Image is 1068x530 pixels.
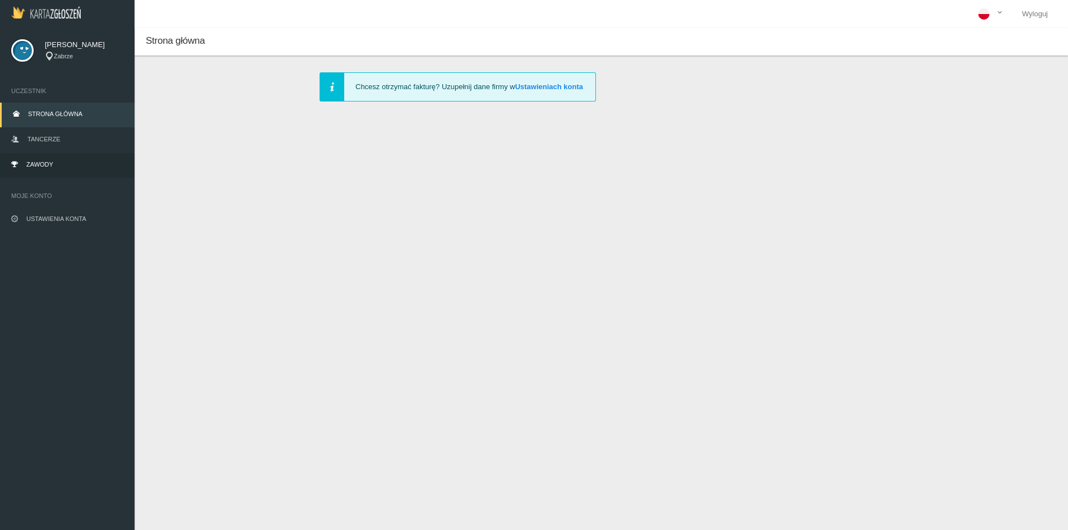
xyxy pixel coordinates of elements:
a: Ustawieniach konta [515,82,583,91]
span: Strona główna [146,35,205,46]
span: Moje konto [11,190,123,201]
span: Ustawienia konta [26,215,86,222]
span: [PERSON_NAME] [45,39,123,50]
span: Zawody [26,161,53,168]
img: svg [11,39,34,62]
span: Strona główna [28,110,82,117]
div: Zabrze [45,52,123,61]
span: Uczestnik [11,85,123,96]
img: Logo [11,6,81,19]
span: Tancerze [27,136,60,142]
div: Chcesz otrzymać fakturę? Uzupełnij dane firmy w [320,72,596,102]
